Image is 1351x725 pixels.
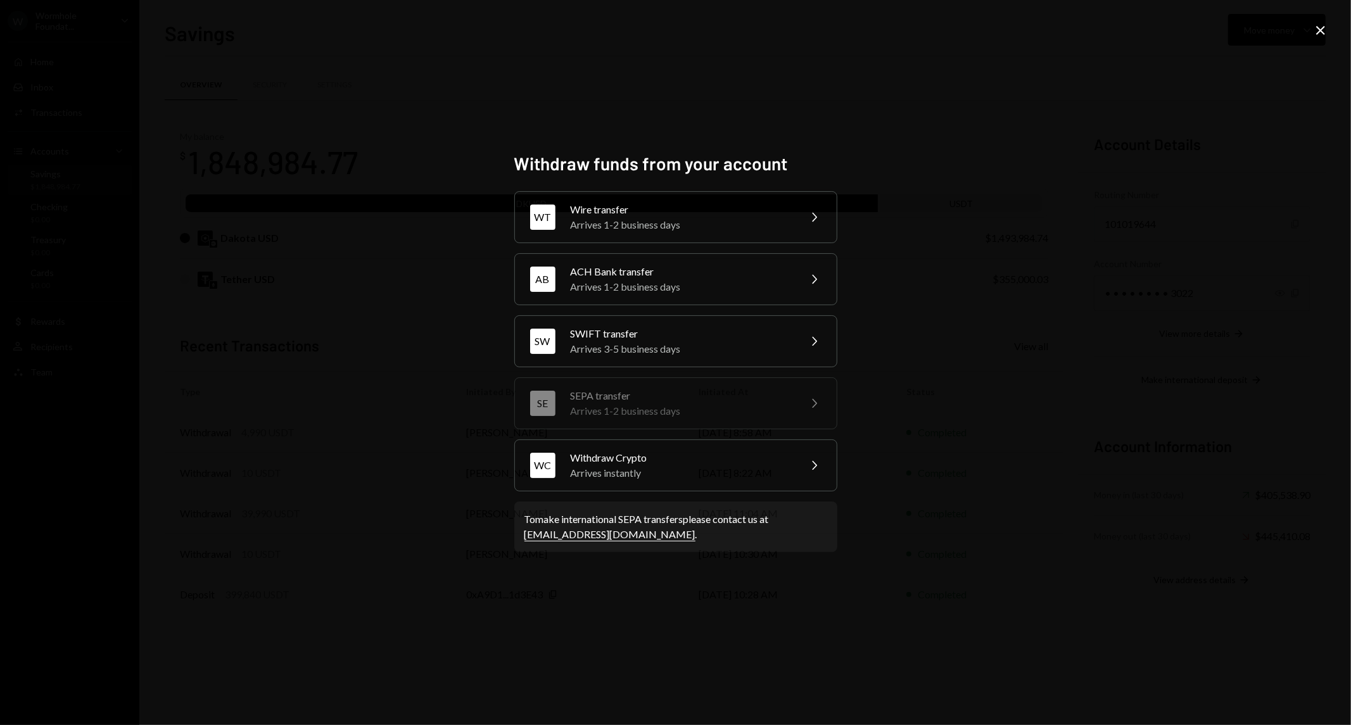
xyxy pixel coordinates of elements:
div: SE [530,391,555,416]
button: ABACH Bank transferArrives 1-2 business days [514,253,837,305]
button: WCWithdraw CryptoArrives instantly [514,439,837,491]
div: Arrives 1-2 business days [571,217,791,232]
button: SESEPA transferArrives 1-2 business days [514,377,837,429]
a: [EMAIL_ADDRESS][DOMAIN_NAME] [524,528,695,541]
div: To make international SEPA transfers please contact us at . [524,512,827,542]
div: SWIFT transfer [571,326,791,341]
button: WTWire transferArrives 1-2 business days [514,191,837,243]
div: AB [530,267,555,292]
div: WT [530,205,555,230]
button: SWSWIFT transferArrives 3-5 business days [514,315,837,367]
div: Arrives instantly [571,465,791,481]
div: SEPA transfer [571,388,791,403]
div: Arrives 1-2 business days [571,279,791,294]
div: Arrives 3-5 business days [571,341,791,356]
div: WC [530,453,555,478]
div: Arrives 1-2 business days [571,403,791,419]
div: SW [530,329,555,354]
div: ACH Bank transfer [571,264,791,279]
div: Wire transfer [571,202,791,217]
h2: Withdraw funds from your account [514,151,837,176]
div: Withdraw Crypto [571,450,791,465]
